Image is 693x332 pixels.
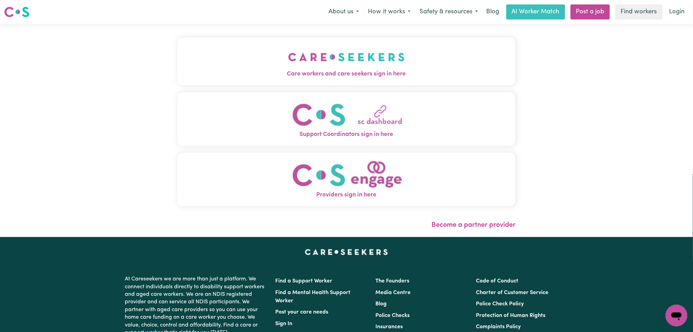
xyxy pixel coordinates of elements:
span: Support Coordinators sign in here [177,130,516,139]
a: Complaints Policy [476,324,521,330]
a: AI Worker Match [506,4,565,19]
button: How it works [363,5,415,19]
a: Blog [376,301,387,307]
a: Charter of Customer Service [476,290,548,295]
a: Protection of Human Rights [476,313,545,318]
a: The Founders [376,278,410,284]
span: Providers sign in here [177,191,516,199]
iframe: Button to launch messaging window [666,305,688,327]
a: Blog [482,4,504,19]
button: About us [324,5,363,19]
a: Find a Mental Health Support Worker [276,290,351,304]
a: Media Centre [376,290,411,295]
a: Police Checks [376,313,410,318]
a: Become a partner provider [431,222,516,229]
a: Post your care needs [276,309,329,315]
span: Care workers and care seekers sign in here [177,70,516,79]
a: Police Check Policy [476,301,524,307]
a: Sign In [276,321,293,327]
a: Find workers [615,4,663,19]
a: Careseekers home page [305,249,388,255]
a: Login [665,4,689,19]
a: Post a job [571,4,610,19]
a: Insurances [376,324,403,330]
a: Careseekers logo [4,4,29,20]
button: Safety & resources [415,5,482,19]
button: Providers sign in here [177,153,516,206]
a: Find a Support Worker [276,278,333,284]
img: Careseekers logo [4,6,29,18]
button: Care workers and care seekers sign in here [177,38,516,85]
a: Code of Conduct [476,278,518,284]
button: Support Coordinators sign in here [177,92,516,146]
